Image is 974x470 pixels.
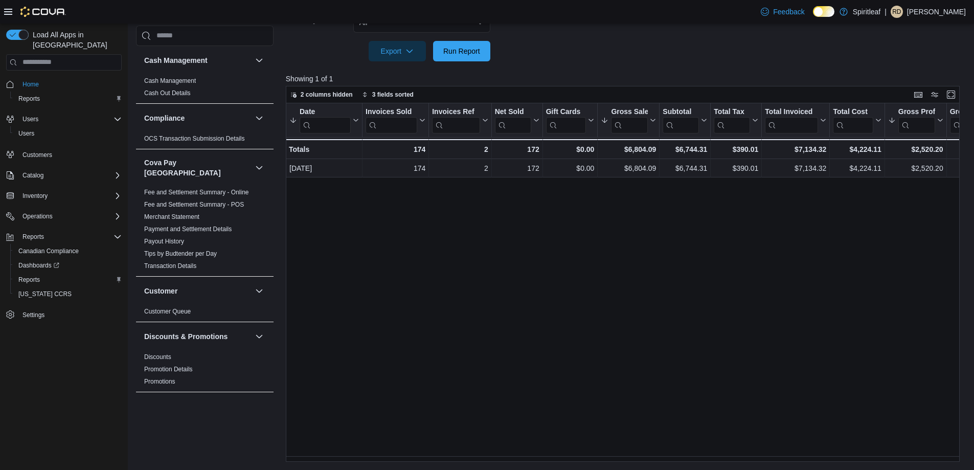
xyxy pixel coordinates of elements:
h3: Cova Pay [GEOGRAPHIC_DATA] [144,158,251,178]
a: Merchant Statement [144,213,199,220]
button: Reports [10,92,126,106]
span: Customers [18,148,122,161]
a: Transaction Details [144,262,196,270]
button: Total Tax [714,107,758,133]
a: Tips by Budtender per Day [144,250,217,257]
button: Canadian Compliance [10,244,126,258]
div: Total Cost [833,107,873,133]
button: Compliance [253,112,265,124]
button: Compliance [144,113,251,123]
div: Cash Management [136,75,274,103]
div: Cova Pay [GEOGRAPHIC_DATA] [136,186,274,276]
div: $4,224.11 [833,162,881,174]
p: Spiritleaf [853,6,880,18]
input: Dark Mode [813,6,834,17]
button: [US_STATE] CCRS [10,287,126,301]
a: Payment and Settlement Details [144,226,232,233]
h3: Compliance [144,113,185,123]
span: Promotion Details [144,365,193,373]
span: Payment and Settlement Details [144,225,232,233]
span: Washington CCRS [14,288,122,300]
p: Showing 1 of 1 [286,74,967,84]
button: Cova Pay [GEOGRAPHIC_DATA] [253,162,265,174]
button: Net Sold [494,107,539,133]
a: Fee and Settlement Summary - POS [144,201,244,208]
a: Dashboards [14,259,63,272]
button: Reports [18,231,48,243]
a: Reports [14,274,44,286]
button: Users [10,126,126,141]
a: Users [14,127,38,140]
a: Reports [14,93,44,105]
span: Cash Out Details [144,89,191,97]
div: Total Cost [833,107,873,117]
button: Total Invoiced [765,107,826,133]
a: Cash Out Details [144,89,191,97]
span: Fee and Settlement Summary - Online [144,188,249,196]
span: Users [18,113,122,125]
div: Date [300,107,351,117]
span: Users [14,127,122,140]
div: [DATE] [289,162,359,174]
p: [PERSON_NAME] [907,6,966,18]
span: Feedback [773,7,804,17]
div: $390.01 [714,162,758,174]
div: Invoices Ref [432,107,480,133]
button: Catalog [2,168,126,183]
h3: Customer [144,286,177,296]
a: Customers [18,149,56,161]
div: $6,744.31 [663,143,707,155]
div: $2,520.20 [888,162,943,174]
a: Fee and Settlement Summary - Online [144,189,249,196]
div: Gift Cards [546,107,586,117]
div: Total Invoiced [765,107,818,117]
div: Gross Sales [611,107,648,117]
button: Subtotal [663,107,707,133]
a: Settings [18,309,49,321]
a: Customer Queue [144,308,191,315]
button: Invoices Ref [432,107,488,133]
div: 2 [432,162,488,174]
span: Payout History [144,237,184,245]
div: $6,804.09 [601,162,656,174]
span: Cash Management [144,77,196,85]
button: Reports [10,273,126,287]
div: $0.00 [546,162,595,174]
span: Settings [22,311,44,319]
span: Home [18,78,122,91]
span: Fee and Settlement Summary - POS [144,200,244,209]
a: Payout History [144,238,184,245]
button: Total Cost [833,107,881,133]
span: Operations [18,210,122,222]
span: Tips by Budtender per Day [144,250,217,258]
span: Operations [22,212,53,220]
span: Catalog [18,169,122,182]
div: Compliance [136,132,274,149]
div: Customer [136,305,274,322]
span: Inventory [18,190,122,202]
a: Promotions [144,378,175,385]
div: Invoices Sold [366,107,417,117]
button: Catalog [18,169,48,182]
button: Display options [928,88,941,101]
div: Total Tax [714,107,750,133]
h3: Cash Management [144,55,208,65]
button: Cash Management [144,55,251,65]
button: Customers [2,147,126,162]
span: OCS Transaction Submission Details [144,135,245,143]
div: $0.00 [546,143,594,155]
span: Reports [22,233,44,241]
div: $7,134.32 [765,143,826,155]
a: [US_STATE] CCRS [14,288,76,300]
span: Catalog [22,171,43,180]
span: Merchant Statement [144,213,199,221]
button: Gift Cards [546,107,594,133]
a: Discounts [144,353,171,361]
button: Date [289,107,359,133]
div: 174 [366,162,425,174]
div: Ravi D [891,6,903,18]
div: Net Sold [494,107,531,117]
a: Dashboards [10,258,126,273]
span: Reports [14,274,122,286]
